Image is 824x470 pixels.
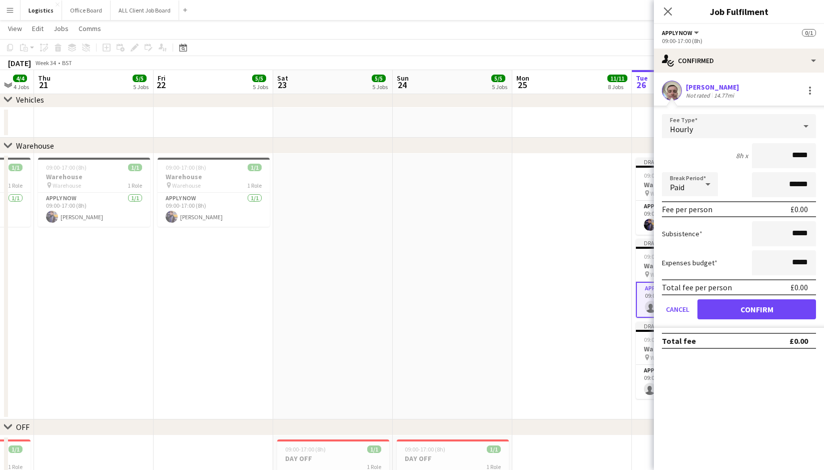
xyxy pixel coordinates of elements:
[636,239,748,318] app-job-card: Draft09:00-17:00 (8h)0/1Warehouse Warehouse1 RoleAPPLY NOW0/109:00-17:00 (8h)
[13,75,27,82] span: 4/4
[662,299,693,319] button: Cancel
[686,92,712,99] div: Not rated
[276,79,288,91] span: 23
[636,365,748,399] app-card-role: APPLY NOW0/109:00-17:00 (8h)
[654,5,824,18] h3: Job Fulfilment
[75,22,105,35] a: Comms
[9,445,23,453] span: 1/1
[53,182,81,189] span: Warehouse
[277,454,389,463] h3: DAY OFF
[516,74,529,83] span: Mon
[16,141,54,151] div: Warehouse
[62,1,111,20] button: Office Board
[608,83,627,91] div: 8 Jobs
[405,445,445,453] span: 09:00-17:00 (8h)
[128,182,142,189] span: 1 Role
[8,182,23,189] span: 1 Role
[133,83,149,91] div: 5 Jobs
[38,172,150,181] h3: Warehouse
[650,271,679,278] span: Warehouse
[636,322,748,399] app-job-card: Draft09:00-17:00 (8h)0/1Warehouse Warehouse1 RoleAPPLY NOW0/109:00-17:00 (8h)
[158,74,166,83] span: Fri
[654,49,824,73] div: Confirmed
[697,299,816,319] button: Confirm
[46,164,87,171] span: 09:00-17:00 (8h)
[636,74,648,83] span: Tue
[37,79,51,91] span: 21
[644,172,684,179] span: 09:00-17:00 (8h)
[247,182,262,189] span: 1 Role
[790,204,808,214] div: £0.00
[253,83,268,91] div: 5 Jobs
[397,74,409,83] span: Sun
[802,29,816,37] span: 0/1
[662,282,732,292] div: Total fee per person
[662,29,692,37] span: APPLY NOW
[28,22,48,35] a: Edit
[372,83,388,91] div: 5 Jobs
[4,22,26,35] a: View
[54,24,69,33] span: Jobs
[662,229,702,238] label: Subsistence
[491,75,505,82] span: 5/5
[79,24,101,33] span: Comms
[662,204,712,214] div: Fee per person
[644,253,684,260] span: 09:00-17:00 (8h)
[789,336,808,346] div: £0.00
[133,75,147,82] span: 5/5
[650,354,679,361] span: Warehouse
[158,172,270,181] h3: Warehouse
[712,92,736,99] div: 14.77mi
[636,239,748,247] div: Draft
[8,58,31,68] div: [DATE]
[634,79,648,91] span: 26
[790,282,808,292] div: £0.00
[636,322,748,330] div: Draft
[670,124,693,134] span: Hourly
[9,164,23,171] span: 1/1
[670,182,684,192] span: Paid
[636,261,748,270] h3: Warehouse
[395,79,409,91] span: 24
[650,190,679,197] span: Warehouse
[492,83,507,91] div: 5 Jobs
[397,454,509,463] h3: DAY OFF
[21,1,62,20] button: Logistics
[662,258,717,267] label: Expenses budget
[158,193,270,227] app-card-role: APPLY NOW1/109:00-17:00 (8h)[PERSON_NAME]
[636,180,748,189] h3: Warehouse
[644,336,684,343] span: 09:00-17:00 (8h)
[607,75,627,82] span: 11/11
[33,59,58,67] span: Week 34
[50,22,73,35] a: Jobs
[372,75,386,82] span: 5/5
[128,164,142,171] span: 1/1
[16,95,44,105] div: Vehicles
[62,59,72,67] div: BST
[38,193,150,227] app-card-role: APPLY NOW1/109:00-17:00 (8h)[PERSON_NAME]
[248,164,262,171] span: 1/1
[38,74,51,83] span: Thu
[662,336,696,346] div: Total fee
[636,344,748,353] h3: Warehouse
[277,74,288,83] span: Sat
[285,445,326,453] span: 09:00-17:00 (8h)
[686,83,739,92] div: [PERSON_NAME]
[8,24,22,33] span: View
[367,445,381,453] span: 1/1
[636,158,748,235] app-job-card: Draft09:00-17:00 (8h)1/1Warehouse Warehouse1 RoleAPPLY NOW1/109:00-17:00 (8h)[PERSON_NAME]
[172,182,201,189] span: Warehouse
[636,282,748,318] app-card-role: APPLY NOW0/109:00-17:00 (8h)
[14,83,29,91] div: 4 Jobs
[487,445,501,453] span: 1/1
[736,151,748,160] div: 8h x
[16,422,30,432] div: OFF
[158,158,270,227] app-job-card: 09:00-17:00 (8h)1/1Warehouse Warehouse1 RoleAPPLY NOW1/109:00-17:00 (8h)[PERSON_NAME]
[38,158,150,227] app-job-card: 09:00-17:00 (8h)1/1Warehouse Warehouse1 RoleAPPLY NOW1/109:00-17:00 (8h)[PERSON_NAME]
[662,29,700,37] button: APPLY NOW
[515,79,529,91] span: 25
